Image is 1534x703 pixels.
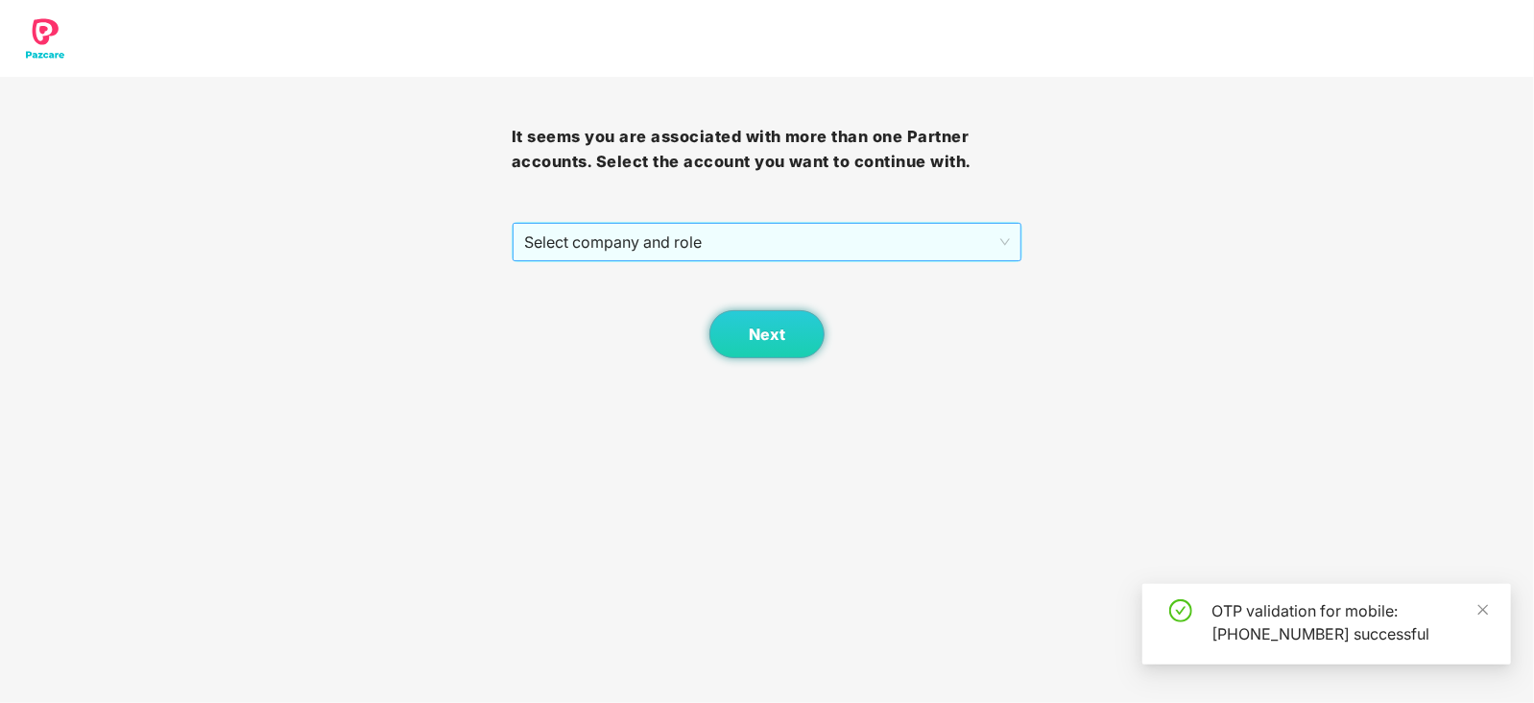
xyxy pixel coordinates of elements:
h3: It seems you are associated with more than one Partner accounts. Select the account you want to c... [512,125,1023,174]
span: Next [749,326,785,344]
span: close [1476,603,1490,617]
button: Next [709,310,825,358]
div: OTP validation for mobile: [PHONE_NUMBER] successful [1211,599,1488,645]
span: Select company and role [524,224,1011,260]
span: check-circle [1169,599,1192,622]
